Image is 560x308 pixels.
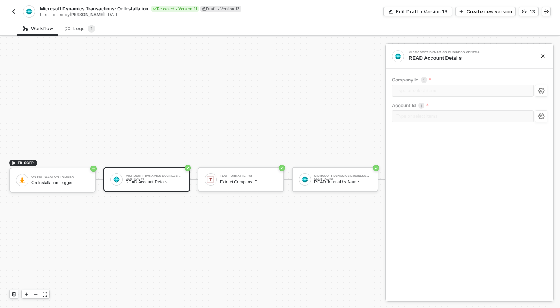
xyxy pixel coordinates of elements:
[409,55,528,62] div: READ Account Details
[519,7,539,16] button: 13
[279,165,285,171] span: icon-success-page
[18,160,34,166] span: TRIGGER
[220,179,277,184] div: Extract Company ID
[19,177,26,184] img: icon
[544,9,549,14] span: icon-settings
[31,175,89,178] div: On Installation Trigger
[522,9,527,14] span: icon-versioning
[530,8,535,15] div: 13
[126,174,183,178] div: Microsoft Dynamics Business Central #5
[314,179,372,184] div: READ Journal by Name
[396,8,447,15] div: Edit Draft • Version 13
[392,102,547,109] label: Account Id
[202,7,206,11] span: icon-edit
[23,26,53,32] div: Workflow
[467,8,512,15] div: Create new version
[314,174,372,178] div: Microsoft Dynamics Business Central #2
[126,179,183,184] div: READ Account Details
[421,77,427,83] img: icon-info
[301,176,308,183] img: icon
[151,6,199,12] div: Released • Version 11
[395,53,401,60] img: integration-icon
[90,166,97,172] span: icon-success-page
[70,12,105,17] span: [PERSON_NAME]
[88,25,95,33] sup: 1
[418,103,424,109] img: icon-info
[200,6,241,12] div: Draft • Version 13
[9,7,18,16] button: back
[11,161,16,165] span: icon-play
[33,292,38,297] span: icon-minus
[540,54,545,59] span: icon-close
[373,165,379,171] span: icon-success-page
[207,176,214,183] img: icon
[31,180,89,185] div: On Installation Trigger
[459,9,463,14] span: icon-play
[388,9,393,14] span: icon-edit
[455,7,516,16] button: Create new version
[26,8,32,15] img: integration-icon
[220,174,277,178] div: Text Formatter #2
[24,292,29,297] span: icon-play
[90,26,93,31] span: 1
[392,77,547,83] label: Company Id
[409,51,524,54] div: Microsoft Dynamics Business Central
[40,5,148,12] span: Microsoft Dynamics Transactions: On Installation
[11,8,17,15] img: back
[538,113,545,119] span: icon-settings
[40,12,279,18] div: Last edited by - [DATE]
[538,88,545,94] span: icon-settings
[185,165,191,171] span: icon-success-page
[383,7,452,16] button: Edit Draft • Version 13
[65,25,95,33] div: Logs
[113,176,120,183] img: icon
[43,292,47,297] span: icon-expand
